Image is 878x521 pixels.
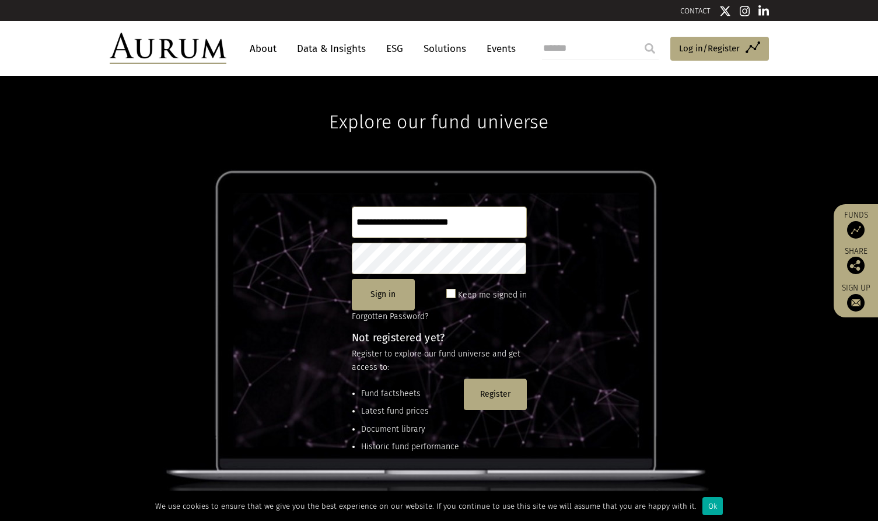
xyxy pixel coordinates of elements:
h1: Explore our fund universe [329,76,548,133]
span: Log in/Register [679,41,740,55]
li: Historic fund performance [361,440,459,453]
li: Fund factsheets [361,387,459,400]
a: Sign up [839,283,872,312]
a: ESG [380,38,409,60]
div: Share [839,247,872,274]
li: Latest fund prices [361,405,459,418]
a: Log in/Register [670,37,769,61]
a: Data & Insights [291,38,372,60]
a: CONTACT [680,6,711,15]
div: Ok [702,497,723,515]
img: Share this post [847,257,865,274]
h4: Not registered yet? [352,333,527,343]
img: Linkedin icon [758,5,769,17]
a: Solutions [418,38,472,60]
img: Twitter icon [719,5,731,17]
img: Sign up to our newsletter [847,294,865,312]
a: Funds [839,210,872,239]
input: Submit [638,37,662,60]
a: Forgotten Password? [352,312,428,321]
button: Sign in [352,279,415,310]
p: Register to explore our fund universe and get access to: [352,348,527,374]
a: About [244,38,282,60]
img: Access Funds [847,221,865,239]
button: Register [464,379,527,410]
li: Document library [361,423,459,436]
img: Aurum [110,33,226,64]
a: Events [481,38,516,60]
label: Keep me signed in [458,288,527,302]
img: Instagram icon [740,5,750,17]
